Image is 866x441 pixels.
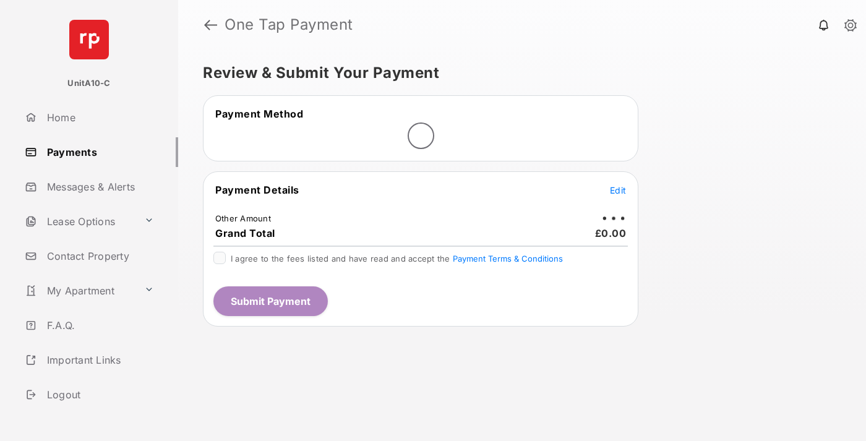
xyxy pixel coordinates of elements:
[213,286,328,316] button: Submit Payment
[203,66,831,80] h5: Review & Submit Your Payment
[69,20,109,59] img: svg+xml;base64,PHN2ZyB4bWxucz0iaHR0cDovL3d3dy53My5vcmcvMjAwMC9zdmciIHdpZHRoPSI2NCIgaGVpZ2h0PSI2NC...
[231,254,563,263] span: I agree to the fees listed and have read and accept the
[20,137,178,167] a: Payments
[20,207,139,236] a: Lease Options
[20,241,178,271] a: Contact Property
[20,380,178,409] a: Logout
[215,213,272,224] td: Other Amount
[610,185,626,195] span: Edit
[215,108,303,120] span: Payment Method
[20,172,178,202] a: Messages & Alerts
[20,103,178,132] a: Home
[20,276,139,306] a: My Apartment
[20,310,178,340] a: F.A.Q.
[20,345,159,375] a: Important Links
[453,254,563,263] button: I agree to the fees listed and have read and accept the
[215,184,299,196] span: Payment Details
[225,17,353,32] strong: One Tap Payment
[215,227,275,239] span: Grand Total
[595,227,627,239] span: £0.00
[610,184,626,196] button: Edit
[67,77,110,90] p: UnitA10-C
